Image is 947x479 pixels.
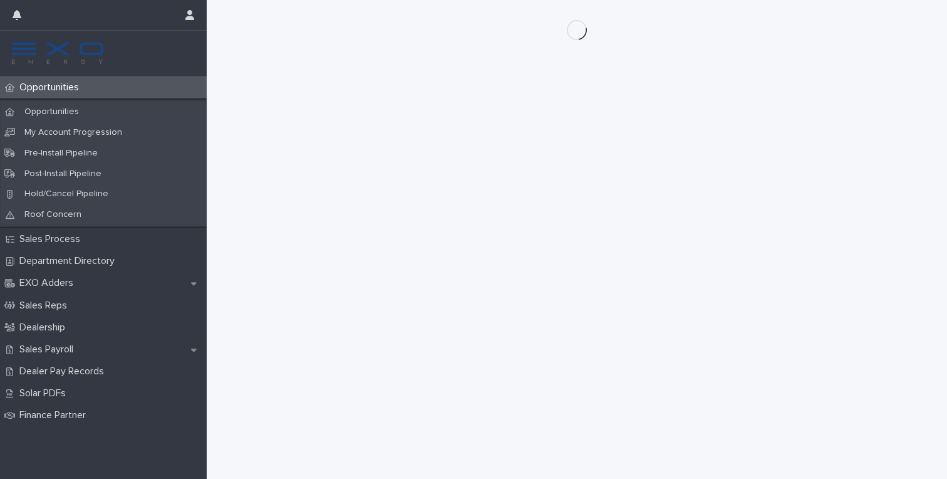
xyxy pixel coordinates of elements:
p: Dealer Pay Records [14,366,114,377]
p: EXO Adders [14,277,83,289]
p: Opportunities [14,82,89,93]
p: Finance Partner [14,409,96,421]
p: Sales Payroll [14,344,83,355]
p: Department Directory [14,255,125,267]
p: Sales Process [14,233,90,245]
img: FKS5r6ZBThi8E5hshIGi [10,41,105,66]
p: Dealership [14,322,75,334]
p: Post-Install Pipeline [14,169,111,179]
p: My Account Progression [14,127,132,138]
p: Hold/Cancel Pipeline [14,189,118,199]
p: Solar PDFs [14,387,76,399]
p: Sales Reps [14,300,77,312]
p: Pre-Install Pipeline [14,148,108,159]
p: Opportunities [14,107,89,117]
p: Roof Concern [14,209,91,220]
